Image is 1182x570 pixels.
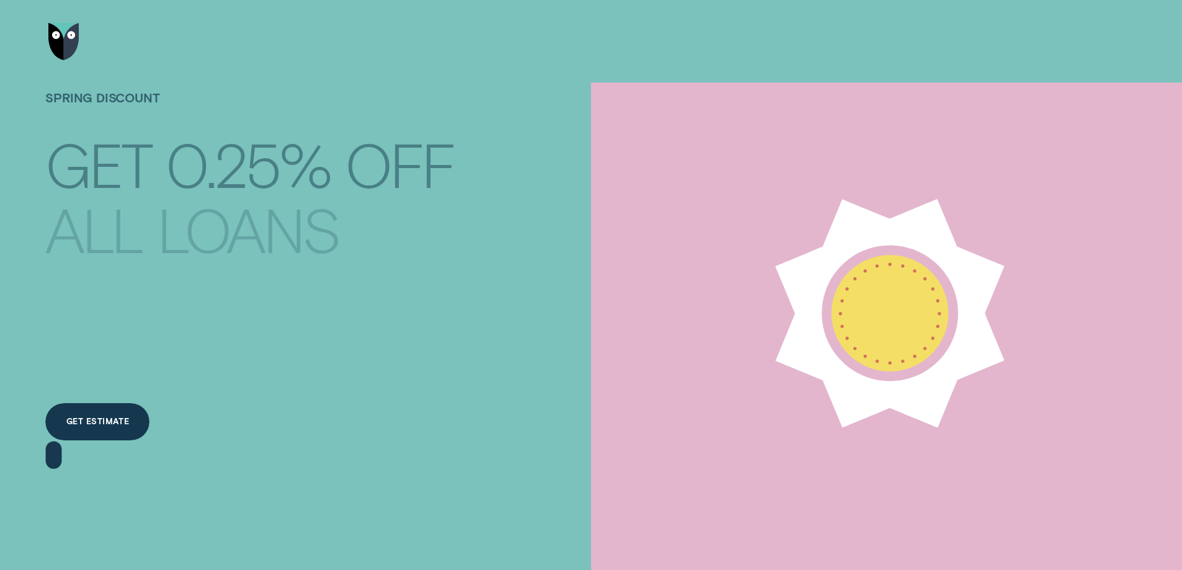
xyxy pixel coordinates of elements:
[45,403,150,440] a: Get estimate
[45,200,143,257] div: all
[345,135,455,192] div: off
[45,135,151,192] div: Get
[157,200,339,257] div: loans
[45,91,455,128] h1: SPRING DISCOUNT
[45,120,455,236] h4: Get 0.25% off all loans
[166,135,331,192] div: 0.25%
[48,23,79,60] img: Wisr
